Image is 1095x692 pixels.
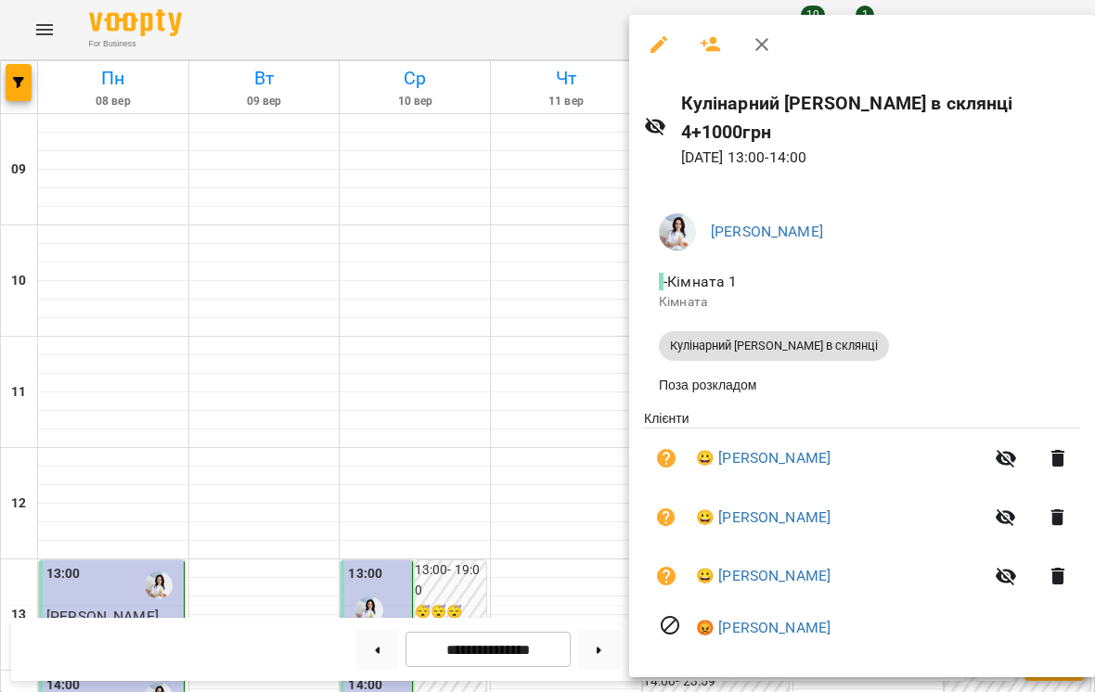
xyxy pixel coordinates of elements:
button: Візит ще не сплачено. Додати оплату? [644,436,689,481]
li: Поза розкладом [644,368,1080,402]
span: Кулінарний [PERSON_NAME] в склянці [659,338,889,354]
a: 😡 [PERSON_NAME] [696,617,831,639]
p: [DATE] 13:00 - 14:00 [681,147,1080,169]
a: 😀 [PERSON_NAME] [696,447,831,469]
a: [PERSON_NAME] [711,223,823,240]
ul: Клієнти [644,409,1080,657]
a: 😀 [PERSON_NAME] [696,565,831,587]
span: - Кімната 1 [659,273,741,290]
img: 8a6d30e1977ec309429827344185c081.jpg [659,213,696,250]
button: Візит ще не сплачено. Додати оплату? [644,554,689,598]
svg: Візит скасовано [659,614,681,636]
a: 😀 [PERSON_NAME] [696,506,831,529]
p: Кімната [659,293,1065,312]
h6: Кулінарний [PERSON_NAME] в склянці 4+1000грн [681,89,1080,147]
button: Візит ще не сплачено. Додати оплату? [644,495,689,540]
